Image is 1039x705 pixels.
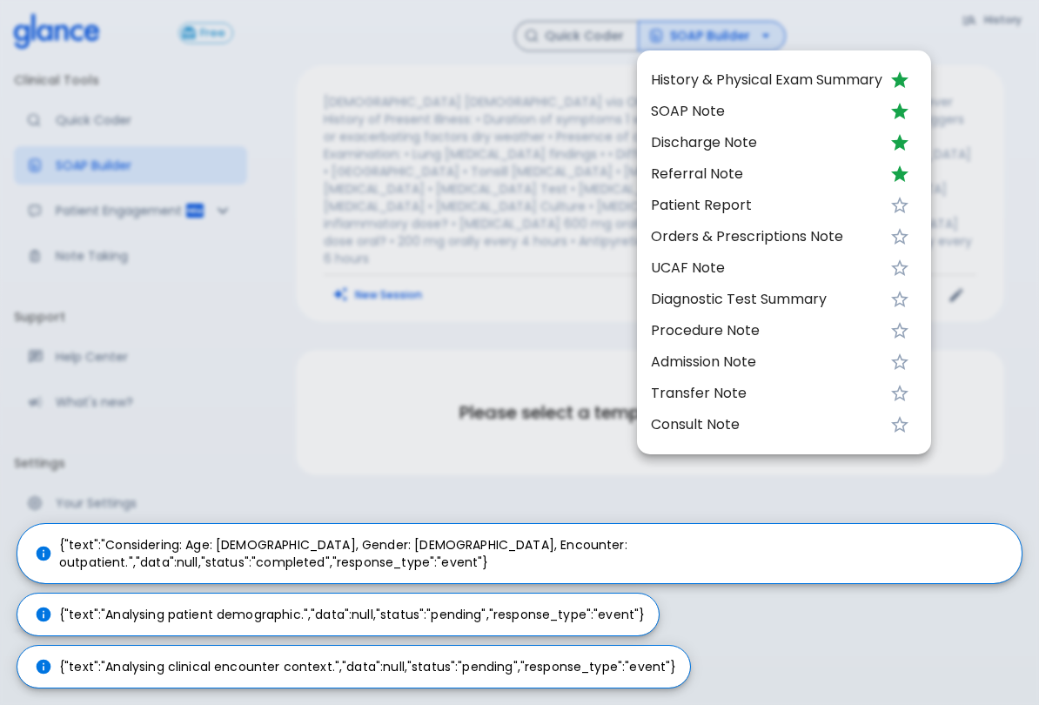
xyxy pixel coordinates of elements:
span: Orders & Prescriptions Note [651,226,882,247]
button: Unfavorite [882,125,917,160]
button: Favorite [882,376,917,411]
span: Referral Note [651,164,882,185]
button: Favorite [882,345,917,379]
div: {"text":"Analysing clinical encounter context.","data":null,"status":"pending","response_type":"e... [35,651,676,682]
button: Favorite [882,188,917,223]
span: Transfer Note [651,383,882,404]
button: Favorite [882,313,917,348]
span: Consult Note [651,414,882,435]
span: Admission Note [651,352,882,373]
span: UCAF Note [651,258,882,279]
div: {"text":"Considering: Age: [DEMOGRAPHIC_DATA], Gender: [DEMOGRAPHIC_DATA], Encounter: outpatient.... [35,529,1008,578]
div: {"text":"Analysing patient demographic.","data":null,"status":"pending","response_type":"event"} [35,599,645,630]
span: History & Physical Exam Summary [651,70,882,91]
button: Favorite [882,219,917,254]
button: Unfavorite [882,157,917,191]
button: Unfavorite [882,63,917,97]
span: Diagnostic Test Summary [651,289,882,310]
button: Favorite [882,282,917,317]
button: Favorite [882,251,917,285]
span: Patient Report [651,195,882,216]
button: Unfavorite [882,94,917,129]
span: Discharge Note [651,132,882,153]
button: Favorite [882,407,917,442]
span: SOAP Note [651,101,882,122]
span: Procedure Note [651,320,882,341]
